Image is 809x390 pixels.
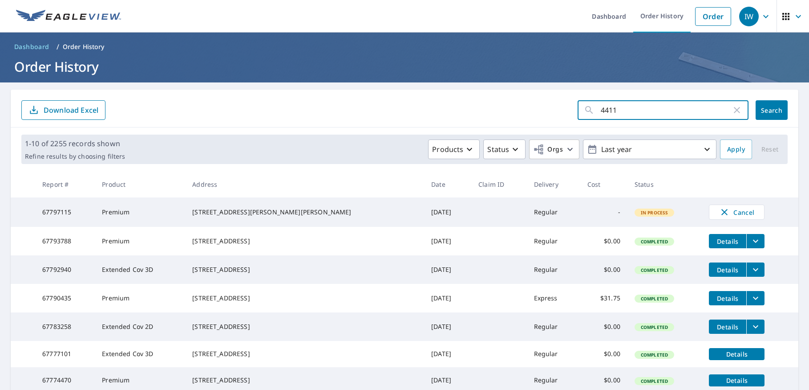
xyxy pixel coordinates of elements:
div: IW [739,7,759,26]
td: - [580,197,627,227]
td: Premium [95,284,185,312]
p: 1-10 of 2255 records shown [25,138,125,149]
th: Date [424,171,471,197]
div: [STREET_ADDRESS] [192,237,417,246]
span: Orgs [533,144,563,155]
button: Orgs [529,140,579,159]
td: Regular [527,197,580,227]
span: Completed [635,267,673,273]
button: Cancel [709,205,765,220]
td: Regular [527,227,580,255]
span: Details [714,376,759,385]
td: Premium [95,227,185,255]
p: Refine results by choosing filters [25,152,125,160]
td: [DATE] [424,312,471,341]
td: Express [527,284,580,312]
td: Extended Cov 3D [95,255,185,284]
div: [STREET_ADDRESS] [192,294,417,303]
span: Cancel [718,207,755,218]
td: $0.00 [580,312,627,341]
input: Address, Report #, Claim ID, etc. [601,98,732,123]
td: $0.00 [580,341,627,367]
button: detailsBtn-67790435 [709,291,746,305]
th: Delivery [527,171,580,197]
span: Completed [635,324,673,330]
h1: Order History [11,57,798,76]
div: [STREET_ADDRESS] [192,322,417,331]
td: $0.00 [580,227,627,255]
button: filesDropdownBtn-67783258 [746,320,765,334]
nav: breadcrumb [11,40,798,54]
button: Status [483,140,526,159]
td: [DATE] [424,197,471,227]
td: $31.75 [580,284,627,312]
button: Search [756,100,788,120]
button: Products [428,140,480,159]
button: detailsBtn-67774470 [709,374,765,386]
td: [DATE] [424,341,471,367]
div: [STREET_ADDRESS] [192,265,417,274]
button: Download Excel [21,100,105,120]
td: 67793788 [35,227,95,255]
span: Details [714,350,759,358]
th: Product [95,171,185,197]
button: Apply [720,140,752,159]
td: Premium [95,197,185,227]
button: detailsBtn-67783258 [709,320,746,334]
th: Report # [35,171,95,197]
button: Last year [583,140,716,159]
span: In Process [635,209,674,216]
span: Details [714,323,741,331]
button: detailsBtn-67793788 [709,234,746,248]
p: Status [487,144,509,155]
img: EV Logo [16,10,121,23]
span: Completed [635,352,673,358]
span: Completed [635,378,673,384]
p: Last year [598,142,702,157]
button: filesDropdownBtn-67793788 [746,234,765,248]
button: detailsBtn-67792940 [709,263,746,277]
p: Order History [63,42,105,51]
td: [DATE] [424,284,471,312]
td: Regular [527,312,580,341]
button: filesDropdownBtn-67790435 [746,291,765,305]
span: Completed [635,238,673,245]
span: Completed [635,296,673,302]
div: [STREET_ADDRESS] [192,376,417,385]
td: 67777101 [35,341,95,367]
td: Regular [527,341,580,367]
span: Dashboard [14,42,49,51]
td: 67797115 [35,197,95,227]
td: $0.00 [580,255,627,284]
div: [STREET_ADDRESS][PERSON_NAME][PERSON_NAME] [192,208,417,217]
span: Search [763,106,781,115]
span: Details [714,237,741,246]
td: 67783258 [35,312,95,341]
td: Extended Cov 2D [95,312,185,341]
a: Order [695,7,731,26]
div: [STREET_ADDRESS] [192,349,417,358]
th: Status [627,171,702,197]
span: Details [714,266,741,274]
td: 67790435 [35,284,95,312]
button: filesDropdownBtn-67792940 [746,263,765,277]
span: Apply [727,144,745,155]
th: Claim ID [471,171,526,197]
td: Extended Cov 3D [95,341,185,367]
td: Regular [527,255,580,284]
p: Download Excel [44,105,98,115]
th: Cost [580,171,627,197]
p: Products [432,144,463,155]
span: Details [714,294,741,303]
td: [DATE] [424,255,471,284]
a: Dashboard [11,40,53,54]
li: / [57,41,59,52]
td: [DATE] [424,227,471,255]
th: Address [185,171,424,197]
button: detailsBtn-67777101 [709,348,765,360]
td: 67792940 [35,255,95,284]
